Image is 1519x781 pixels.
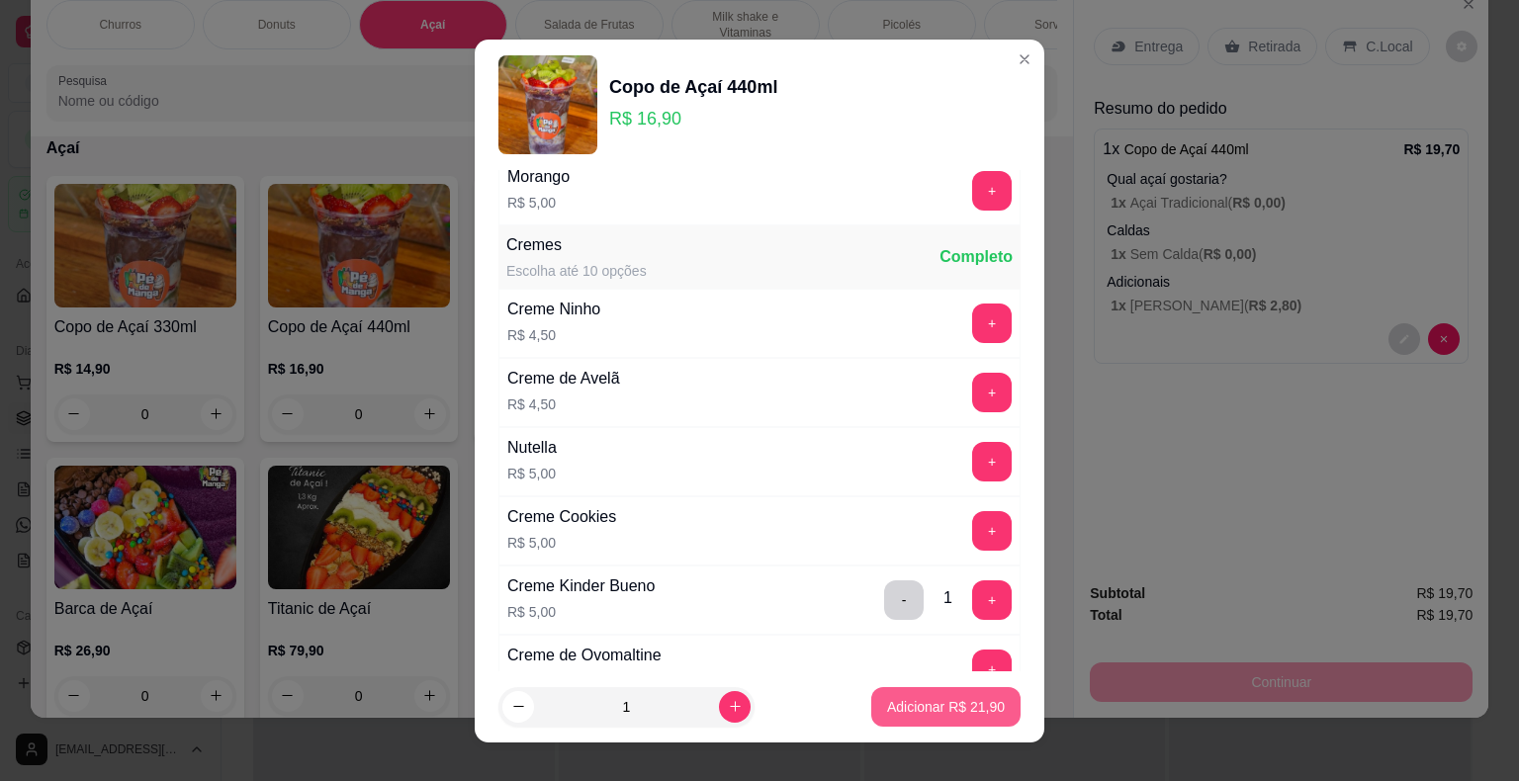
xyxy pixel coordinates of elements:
[943,586,952,610] div: 1
[609,73,777,101] div: Copo de Açaí 440ml
[972,580,1012,620] button: add
[507,533,616,553] p: R$ 5,00
[498,55,597,154] img: product-image
[507,367,620,390] div: Creme de Avelã
[972,442,1012,481] button: add
[507,394,620,414] p: R$ 4,50
[972,304,1012,343] button: add
[1009,43,1040,75] button: Close
[972,511,1012,551] button: add
[507,193,570,213] p: R$ 5,00
[507,165,570,189] div: Morango
[972,373,1012,412] button: add
[972,650,1012,689] button: add
[502,691,534,723] button: decrease-product-quantity
[507,574,655,598] div: Creme Kinder Bueno
[507,505,616,529] div: Creme Cookies
[507,602,655,622] p: R$ 5,00
[939,245,1013,269] div: Completo
[884,580,924,620] button: delete
[507,464,557,483] p: R$ 5,00
[887,697,1005,717] p: Adicionar R$ 21,90
[871,687,1021,727] button: Adicionar R$ 21,90
[719,691,751,723] button: increase-product-quantity
[506,233,647,257] div: Cremes
[507,644,662,667] div: Creme de Ovomaltine
[507,298,600,321] div: Creme Ninho
[507,436,557,460] div: Nutella
[506,261,647,281] div: Escolha até 10 opções
[507,325,600,345] p: R$ 4,50
[972,171,1012,211] button: add
[609,105,777,132] p: R$ 16,90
